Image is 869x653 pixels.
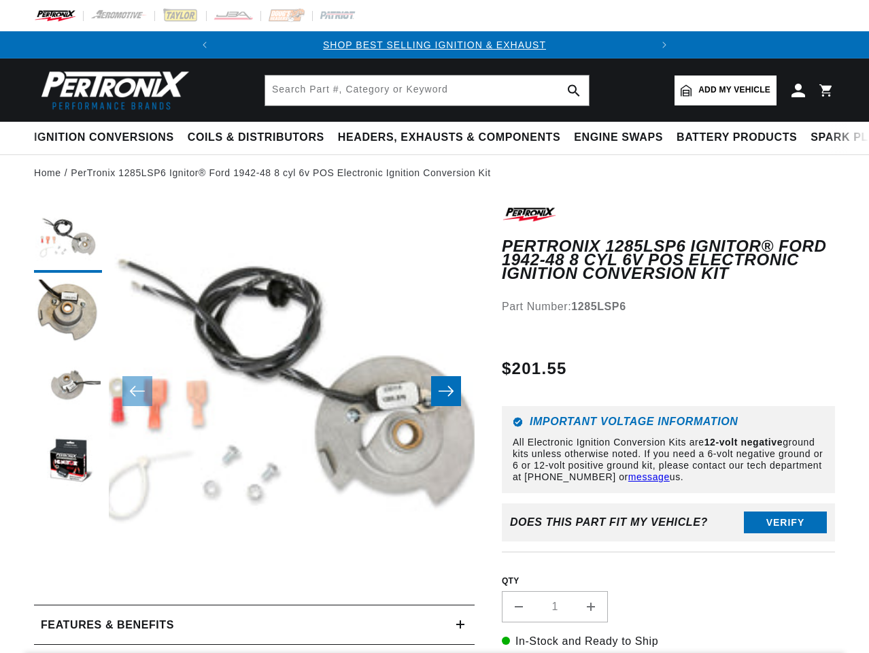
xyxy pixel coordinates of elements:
img: Pertronix [34,67,190,114]
h1: PerTronix 1285LSP6 Ignitor® Ford 1942-48 8 cyl 6v POS Electronic Ignition Conversion Kit [502,239,835,281]
button: Load image 2 in gallery view [34,280,102,348]
media-gallery: Gallery Viewer [34,205,475,577]
button: Translation missing: en.sections.announcements.previous_announcement [191,31,218,58]
summary: Coils & Distributors [181,122,331,154]
span: Battery Products [677,131,797,145]
a: Home [34,165,61,180]
span: $201.55 [502,356,567,381]
summary: Ignition Conversions [34,122,181,154]
div: Part Number: [502,298,835,316]
span: Coils & Distributors [188,131,324,145]
button: Load image 1 in gallery view [34,205,102,273]
input: Search Part #, Category or Keyword [265,76,589,105]
summary: Headers, Exhausts & Components [331,122,567,154]
button: search button [559,76,589,105]
div: Announcement [218,37,651,52]
span: Ignition Conversions [34,131,174,145]
h2: Features & Benefits [41,616,174,634]
strong: 1285LSP6 [571,301,626,312]
h6: Important Voltage Information [513,417,824,427]
button: Load image 4 in gallery view [34,429,102,497]
span: Engine Swaps [574,131,663,145]
summary: Features & Benefits [34,605,475,645]
nav: breadcrumbs [34,165,835,180]
div: Does This part fit My vehicle? [510,516,708,529]
span: Headers, Exhausts & Components [338,131,560,145]
a: message [628,471,670,482]
span: Add my vehicle [698,84,770,97]
div: 1 of 2 [218,37,651,52]
button: Load image 3 in gallery view [34,354,102,422]
p: In-Stock and Ready to Ship [502,633,835,650]
a: Add my vehicle [675,76,777,105]
summary: Battery Products [670,122,804,154]
button: Slide right [431,376,461,406]
button: Slide left [122,376,152,406]
button: Translation missing: en.sections.announcements.next_announcement [651,31,678,58]
button: Verify [744,512,827,533]
a: PerTronix 1285LSP6 Ignitor® Ford 1942-48 8 cyl 6v POS Electronic Ignition Conversion Kit [71,165,490,180]
strong: 12-volt negative [704,437,783,448]
label: QTY [502,575,835,587]
p: All Electronic Ignition Conversion Kits are ground kits unless otherwise noted. If you need a 6-v... [513,437,824,482]
summary: Engine Swaps [567,122,670,154]
a: SHOP BEST SELLING IGNITION & EXHAUST [323,39,546,50]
